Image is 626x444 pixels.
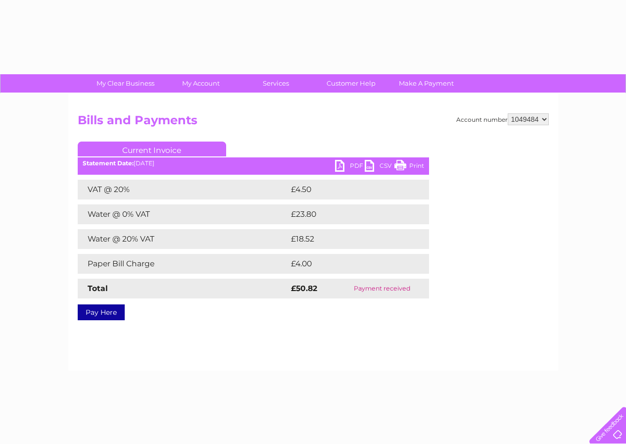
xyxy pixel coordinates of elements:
[289,254,406,274] td: £4.00
[78,180,289,199] td: VAT @ 20%
[365,160,394,174] a: CSV
[78,113,549,132] h2: Bills and Payments
[78,160,429,167] div: [DATE]
[291,284,317,293] strong: £50.82
[88,284,108,293] strong: Total
[78,304,125,320] a: Pay Here
[335,160,365,174] a: PDF
[394,160,424,174] a: Print
[78,229,289,249] td: Water @ 20% VAT
[310,74,392,93] a: Customer Help
[385,74,467,93] a: Make A Payment
[78,254,289,274] td: Paper Bill Charge
[289,229,408,249] td: £18.52
[456,113,549,125] div: Account number
[235,74,317,93] a: Services
[85,74,166,93] a: My Clear Business
[289,180,406,199] td: £4.50
[160,74,241,93] a: My Account
[289,204,409,224] td: £23.80
[78,204,289,224] td: Water @ 0% VAT
[336,279,429,298] td: Payment received
[83,159,134,167] b: Statement Date:
[78,142,226,156] a: Current Invoice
